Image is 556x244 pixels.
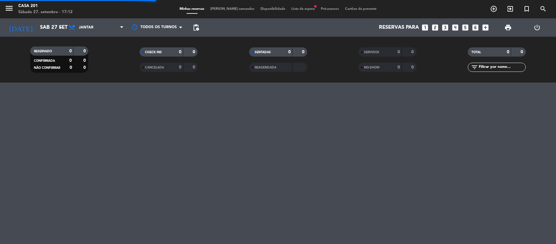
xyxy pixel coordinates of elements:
[193,50,196,54] strong: 0
[70,65,72,70] strong: 0
[451,24,459,31] i: looks_4
[533,24,541,31] i: power_settings_new
[540,5,547,13] i: search
[342,7,380,11] span: Cartões de presente
[207,7,257,11] span: [PERSON_NAME] semeadas
[421,24,429,31] i: looks_one
[18,3,73,9] div: Casa 201
[5,21,37,34] i: [DATE]
[257,7,288,11] span: Disponibilidade
[83,65,87,70] strong: 0
[379,25,419,31] span: Reservas para
[471,64,478,71] i: filter_list
[411,50,415,54] strong: 0
[193,65,196,69] strong: 0
[471,24,479,31] i: looks_6
[83,49,87,53] strong: 0
[83,58,87,63] strong: 0
[288,7,318,11] span: Lista de espera
[69,58,72,63] strong: 0
[522,18,551,37] div: LOG OUT
[179,65,181,69] strong: 0
[490,5,497,13] i: add_circle_outline
[314,5,317,8] span: fiber_manual_record
[411,65,415,69] strong: 0
[482,24,489,31] i: add_box
[504,24,512,31] span: print
[318,7,342,11] span: Pré-acessos
[288,50,291,54] strong: 0
[179,50,181,54] strong: 0
[255,51,271,54] span: SENTADAS
[302,50,306,54] strong: 0
[523,5,530,13] i: turned_in_not
[364,66,380,69] span: NO-SHOW
[5,4,14,13] i: menu
[5,4,14,15] button: menu
[461,24,469,31] i: looks_5
[507,5,514,13] i: exit_to_app
[364,51,379,54] span: SERVIDOS
[507,50,509,54] strong: 0
[79,25,93,30] span: Jantar
[255,66,276,69] span: REAGENDADA
[431,24,439,31] i: looks_two
[69,49,72,53] strong: 0
[34,50,52,53] span: RESERVADO
[471,51,481,54] span: TOTAL
[192,24,200,31] span: pending_actions
[398,50,400,54] strong: 0
[34,66,60,69] span: NÃO CONFIRMAR
[145,51,162,54] span: CHECK INS
[18,9,73,15] div: Sábado 27. setembro - 17:12
[57,24,64,31] i: arrow_drop_down
[521,50,524,54] strong: 0
[478,64,525,71] input: Filtrar por nome...
[398,65,400,69] strong: 0
[176,7,207,11] span: Minhas reservas
[34,59,55,62] span: CONFIRMADA
[441,24,449,31] i: looks_3
[145,66,164,69] span: CANCELADA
